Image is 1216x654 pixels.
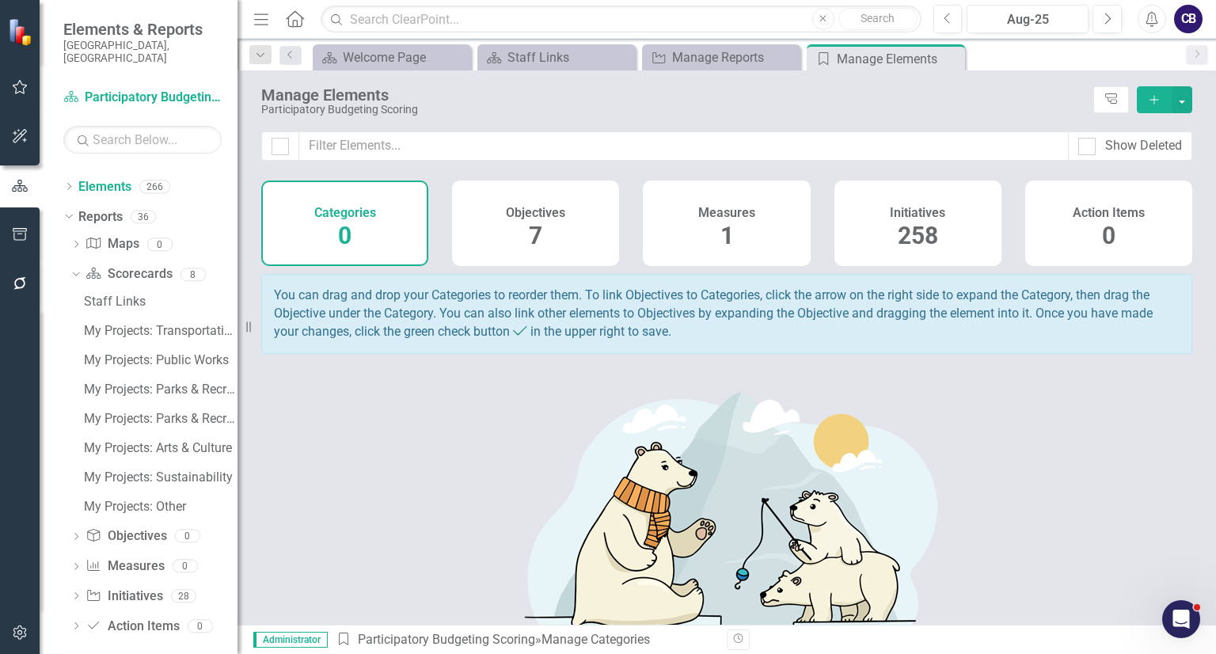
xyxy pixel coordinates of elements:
[343,48,467,67] div: Welcome Page
[85,618,179,636] a: Action Items
[861,12,895,25] span: Search
[1073,206,1145,220] h4: Action Items
[85,557,164,576] a: Measures
[646,48,796,67] a: Manage Reports
[84,412,237,426] div: My Projects: Parks & Recreation Spanish
[175,530,200,543] div: 0
[80,465,237,490] a: My Projects: Sustainability
[1162,600,1200,638] iframe: Intercom live chat
[338,222,351,249] span: 0
[261,86,1085,104] div: Manage Elements
[173,560,198,573] div: 0
[84,441,237,455] div: My Projects: Arts & Culture
[84,470,237,485] div: My Projects: Sustainability
[898,222,938,249] span: 258
[321,6,921,33] input: Search ClearPoint...
[80,289,237,314] a: Staff Links
[80,435,237,461] a: My Projects: Arts & Culture
[180,268,206,281] div: 8
[698,206,755,220] h4: Measures
[63,89,222,107] a: Participatory Budgeting Scoring
[139,180,170,193] div: 266
[85,265,172,283] a: Scorecards
[63,126,222,154] input: Search Below...
[529,222,542,249] span: 7
[1105,137,1182,155] div: Show Deleted
[1102,222,1115,249] span: 0
[80,318,237,344] a: My Projects: Transportation
[317,48,467,67] a: Welcome Page
[481,48,632,67] a: Staff Links
[1174,5,1203,33] button: CB
[85,527,166,546] a: Objectives
[261,274,1192,354] div: You can drag and drop your Categories to reorder them. To link Objectives to Categories, click th...
[84,382,237,397] div: My Projects: Parks & Recreation
[837,49,961,69] div: Manage Elements
[972,10,1083,29] div: Aug-25
[147,238,173,251] div: 0
[6,17,36,47] img: ClearPoint Strategy
[253,632,328,648] span: Administrator
[358,632,535,647] a: Participatory Budgeting Scoring
[336,631,715,649] div: » Manage Categories
[261,104,1085,116] div: Participatory Budgeting Scoring
[188,619,213,633] div: 0
[506,206,565,220] h4: Objectives
[131,210,156,223] div: 36
[84,353,237,367] div: My Projects: Public Works
[63,39,222,65] small: [GEOGRAPHIC_DATA], [GEOGRAPHIC_DATA]
[838,8,918,30] button: Search
[314,206,376,220] h4: Categories
[85,235,139,253] a: Maps
[78,208,123,226] a: Reports
[80,377,237,402] a: My Projects: Parks & Recreation
[890,206,945,220] h4: Initiatives
[298,131,1069,161] input: Filter Elements...
[80,494,237,519] a: My Projects: Other
[672,48,796,67] div: Manage Reports
[63,20,222,39] span: Elements & Reports
[507,48,632,67] div: Staff Links
[967,5,1089,33] button: Aug-25
[84,324,237,338] div: My Projects: Transportation
[84,500,237,514] div: My Projects: Other
[78,178,131,196] a: Elements
[720,222,734,249] span: 1
[84,295,237,309] div: Staff Links
[80,406,237,432] a: My Projects: Parks & Recreation Spanish
[80,348,237,373] a: My Projects: Public Works
[85,587,162,606] a: Initiatives
[171,589,196,603] div: 28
